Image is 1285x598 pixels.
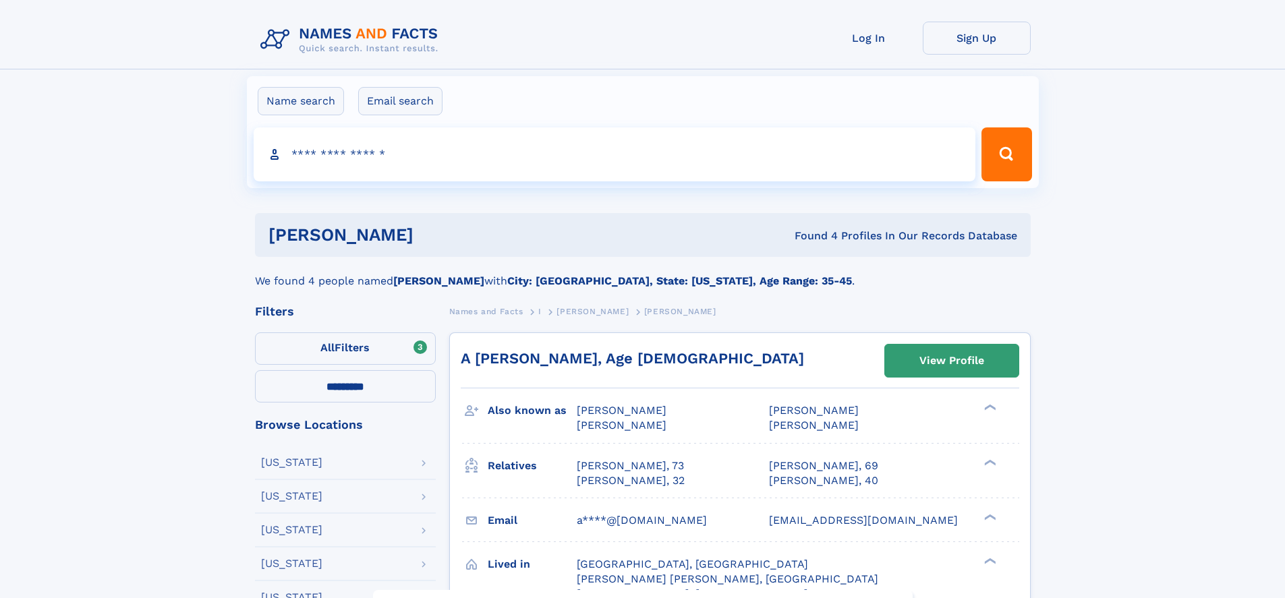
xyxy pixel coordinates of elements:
[644,307,716,316] span: [PERSON_NAME]
[556,303,629,320] a: [PERSON_NAME]
[261,457,322,468] div: [US_STATE]
[556,307,629,316] span: [PERSON_NAME]
[577,419,666,431] span: [PERSON_NAME]
[919,345,984,376] div: View Profile
[981,458,997,467] div: ❯
[981,556,997,565] div: ❯
[358,87,442,115] label: Email search
[393,274,484,287] b: [PERSON_NAME]
[488,454,577,477] h3: Relatives
[255,305,436,318] div: Filters
[268,227,604,243] h1: [PERSON_NAME]
[254,127,976,181] input: search input
[488,399,577,422] h3: Also known as
[255,419,436,431] div: Browse Locations
[261,558,322,569] div: [US_STATE]
[577,572,878,585] span: [PERSON_NAME] [PERSON_NAME], [GEOGRAPHIC_DATA]
[577,404,666,417] span: [PERSON_NAME]
[461,350,804,367] a: A [PERSON_NAME], Age [DEMOGRAPHIC_DATA]
[449,303,523,320] a: Names and Facts
[769,473,878,488] a: [PERSON_NAME], 40
[320,341,335,354] span: All
[981,403,997,412] div: ❯
[538,303,542,320] a: I
[769,419,859,431] span: [PERSON_NAME]
[577,558,808,570] span: [GEOGRAPHIC_DATA], [GEOGRAPHIC_DATA]
[577,458,684,473] a: [PERSON_NAME], 73
[769,404,859,417] span: [PERSON_NAME]
[255,332,436,365] label: Filters
[604,229,1017,243] div: Found 4 Profiles In Our Records Database
[261,525,322,535] div: [US_STATE]
[981,127,1031,181] button: Search Button
[769,458,878,473] a: [PERSON_NAME], 69
[258,87,344,115] label: Name search
[885,345,1019,377] a: View Profile
[488,553,577,576] h3: Lived in
[255,22,449,58] img: Logo Names and Facts
[261,491,322,502] div: [US_STATE]
[769,514,958,527] span: [EMAIL_ADDRESS][DOMAIN_NAME]
[255,257,1031,289] div: We found 4 people named with .
[923,22,1031,55] a: Sign Up
[577,473,685,488] a: [PERSON_NAME], 32
[981,512,997,521] div: ❯
[507,274,852,287] b: City: [GEOGRAPHIC_DATA], State: [US_STATE], Age Range: 35-45
[815,22,923,55] a: Log In
[488,509,577,532] h3: Email
[538,307,542,316] span: I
